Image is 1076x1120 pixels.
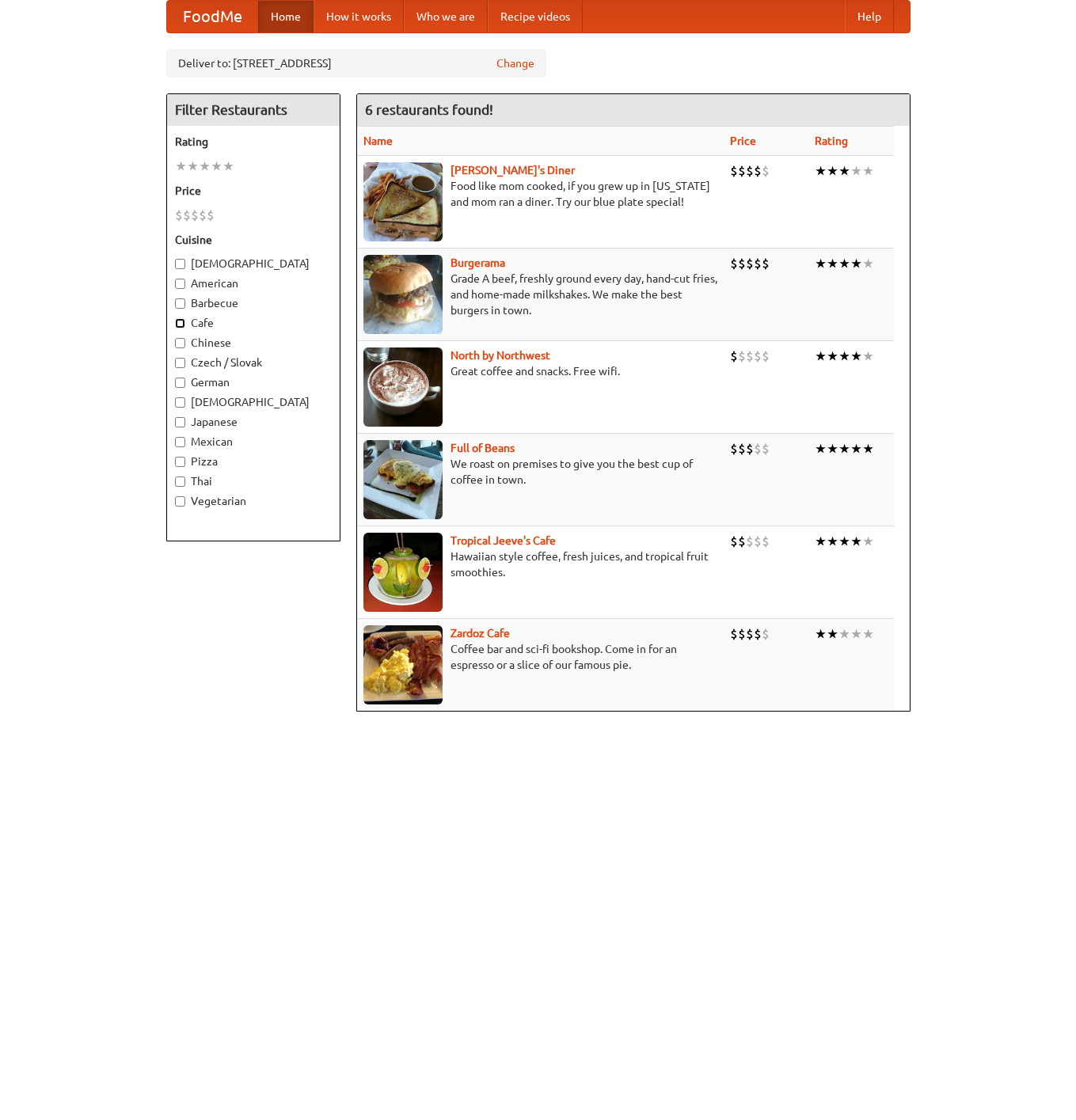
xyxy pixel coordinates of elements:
[175,496,185,507] input: Vegetarian
[314,1,404,32] a: How it works
[175,454,332,469] label: Pizza
[738,440,746,457] li: $
[850,625,862,643] li: ★
[365,102,493,117] ng-pluralize: 6 restaurants found!
[762,533,770,550] li: $
[451,349,550,362] a: North by Northwest
[183,207,191,224] li: $
[363,271,717,318] p: Grade A beef, freshly ground every day, hand-cut fries, and home-made milkshakes. We make the bes...
[815,347,827,365] li: ★
[175,315,332,331] label: Cafe
[363,440,443,519] img: beans.jpg
[175,378,185,388] input: German
[815,135,848,147] a: Rating
[211,158,222,175] li: ★
[862,440,874,457] li: ★
[815,255,827,272] li: ★
[363,178,717,210] p: Food like mom cooked, if you grew up in [US_STATE] and mom ran a diner. Try our blue plate special!
[363,641,717,673] p: Coffee bar and sci-fi bookshop. Come in for an espresso or a slice of our famous pie.
[738,625,746,643] li: $
[363,456,717,488] p: We roast on premises to give you the best cup of coffee in town.
[175,434,332,450] label: Mexican
[838,440,850,457] li: ★
[730,347,738,365] li: $
[175,232,332,248] h5: Cuisine
[827,533,838,550] li: ★
[175,295,332,311] label: Barbecue
[488,1,583,32] a: Recipe videos
[827,347,838,365] li: ★
[187,158,199,175] li: ★
[730,533,738,550] li: $
[175,358,185,368] input: Czech / Slovak
[862,162,874,180] li: ★
[738,255,746,272] li: $
[191,207,199,224] li: $
[746,533,754,550] li: $
[363,347,443,427] img: north.jpg
[175,457,185,467] input: Pizza
[222,158,234,175] li: ★
[746,625,754,643] li: $
[762,347,770,365] li: $
[862,255,874,272] li: ★
[850,347,862,365] li: ★
[746,347,754,365] li: $
[175,158,187,175] li: ★
[175,279,185,289] input: American
[451,534,556,547] a: Tropical Jeeve's Cafe
[815,162,827,180] li: ★
[762,255,770,272] li: $
[754,440,762,457] li: $
[451,442,515,454] a: Full of Beans
[166,49,546,78] div: Deliver to: [STREET_ADDRESS]
[827,440,838,457] li: ★
[754,347,762,365] li: $
[363,255,443,334] img: burgerama.jpg
[175,134,332,150] h5: Rating
[175,338,185,348] input: Chinese
[363,135,393,147] a: Name
[175,183,332,199] h5: Price
[838,347,850,365] li: ★
[451,256,505,269] a: Burgerama
[815,440,827,457] li: ★
[175,207,183,224] li: $
[175,298,185,309] input: Barbecue
[746,162,754,180] li: $
[175,256,332,271] label: [DEMOGRAPHIC_DATA]
[762,625,770,643] li: $
[838,533,850,550] li: ★
[175,437,185,447] input: Mexican
[754,255,762,272] li: $
[815,533,827,550] li: ★
[175,318,185,328] input: Cafe
[167,94,340,126] h4: Filter Restaurants
[451,164,575,177] a: [PERSON_NAME]'s Diner
[451,627,510,640] a: Zardoz Cafe
[175,417,185,427] input: Japanese
[850,255,862,272] li: ★
[838,162,850,180] li: ★
[404,1,488,32] a: Who we are
[175,374,332,390] label: German
[730,440,738,457] li: $
[175,355,332,370] label: Czech / Slovak
[754,533,762,550] li: $
[762,162,770,180] li: $
[827,162,838,180] li: ★
[363,625,443,704] img: zardoz.jpg
[738,162,746,180] li: $
[815,625,827,643] li: ★
[175,414,332,430] label: Japanese
[862,625,874,643] li: ★
[838,255,850,272] li: ★
[175,259,185,269] input: [DEMOGRAPHIC_DATA]
[738,533,746,550] li: $
[762,440,770,457] li: $
[746,255,754,272] li: $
